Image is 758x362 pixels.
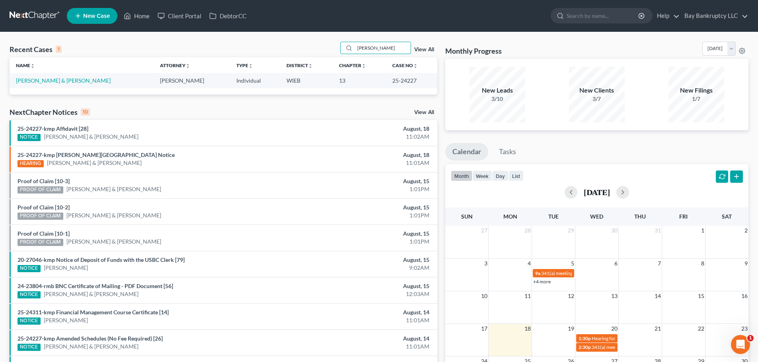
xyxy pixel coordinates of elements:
input: Search by name... [355,42,411,54]
a: [PERSON_NAME] & [PERSON_NAME] [44,290,138,298]
span: 28 [524,226,532,235]
span: 23 [740,324,748,333]
div: August, 15 [297,177,429,185]
span: 16 [740,291,748,301]
i: unfold_more [30,64,35,68]
i: unfold_more [361,64,366,68]
div: NOTICE [18,265,41,272]
a: 25-24311-kmp Financial Management Course Certificate [14] [18,309,169,316]
span: Sat [722,213,732,220]
div: August, 14 [297,335,429,343]
span: 9 [744,259,748,268]
span: New Case [83,13,110,19]
div: Recent Cases [10,45,62,54]
div: 10 [81,108,90,116]
span: Mon [503,213,517,220]
td: WIEB [280,73,333,88]
div: August, 14 [297,308,429,316]
a: Nameunfold_more [16,62,35,68]
h2: [DATE] [584,188,610,196]
span: 6 [614,259,618,268]
div: NOTICE [18,134,41,141]
span: 8 [700,259,705,268]
a: [PERSON_NAME] & [PERSON_NAME] [47,159,142,167]
span: 15 [697,291,705,301]
span: 341(a) meeting for [PERSON_NAME] [541,270,618,276]
span: 9a [535,270,540,276]
div: 1:01PM [297,211,429,219]
td: 25-24227 [386,73,437,88]
div: 1:01PM [297,238,429,246]
a: [PERSON_NAME] & [PERSON_NAME] [44,133,138,141]
input: Search by name... [567,8,639,23]
a: Bay Bankruptcy LLC [680,9,748,23]
span: 7 [657,259,662,268]
span: Thu [634,213,646,220]
div: 11:01AM [297,343,429,350]
div: PROOF OF CLAIM [18,239,63,246]
button: week [472,170,492,181]
span: 4 [527,259,532,268]
div: New Filings [668,86,724,95]
div: August, 15 [297,282,429,290]
div: PROOF OF CLAIM [18,213,63,220]
span: 30 [610,226,618,235]
iframe: Intercom live chat [731,335,750,354]
span: 2:30p [579,344,591,350]
div: August, 15 [297,256,429,264]
a: 24-23804-rmb BNC Certificate of Mailing - PDF Document [56] [18,283,173,289]
a: Help [653,9,680,23]
span: 12 [567,291,575,301]
div: HEARING [18,160,44,167]
a: Home [120,9,154,23]
i: unfold_more [413,64,418,68]
span: 341(a) meeting for [PERSON_NAME] & [PERSON_NAME] [592,344,711,350]
a: 25-24227-kmp [PERSON_NAME][GEOGRAPHIC_DATA] Notice [18,151,175,158]
a: [PERSON_NAME] & [PERSON_NAME] [16,77,111,84]
a: [PERSON_NAME] & [PERSON_NAME] [66,211,161,219]
span: Tue [548,213,559,220]
span: 19 [567,324,575,333]
td: Individual [230,73,280,88]
a: +4 more [533,279,551,285]
div: 11:01AM [297,159,429,167]
a: Districtunfold_more [286,62,313,68]
a: 25-24227-kmp Amended Schedules (No Fee Required) [26] [18,335,163,342]
button: month [451,170,472,181]
a: [PERSON_NAME] [44,264,88,272]
a: [PERSON_NAME] & [PERSON_NAME] [44,343,138,350]
i: unfold_more [308,64,313,68]
a: Proof of Claim [10-2] [18,204,70,211]
div: New Leads [470,86,525,95]
div: August, 18 [297,125,429,133]
div: 1/7 [668,95,724,103]
td: 13 [333,73,386,88]
button: day [492,170,509,181]
a: Case Nounfold_more [392,62,418,68]
span: 17 [480,324,488,333]
span: 3 [483,259,488,268]
div: August, 18 [297,151,429,159]
span: Fri [679,213,688,220]
span: 29 [567,226,575,235]
div: 11:01AM [297,316,429,324]
span: Hearing for [PERSON_NAME] & [PERSON_NAME] [592,335,696,341]
a: 25-24227-kmp Affidavit [28] [18,125,88,132]
span: 1 [700,226,705,235]
a: [PERSON_NAME] & [PERSON_NAME] [66,185,161,193]
h3: Monthly Progress [445,46,502,56]
i: unfold_more [185,64,190,68]
div: 12:03AM [297,290,429,298]
span: 5 [570,259,575,268]
a: DebtorCC [205,9,250,23]
span: Sun [461,213,473,220]
a: Client Portal [154,9,205,23]
a: [PERSON_NAME] [44,316,88,324]
div: 3/7 [569,95,625,103]
span: 27 [480,226,488,235]
div: New Clients [569,86,625,95]
span: 31 [654,226,662,235]
a: Typeunfold_more [236,62,253,68]
a: Tasks [492,143,523,161]
span: 1 [747,335,754,341]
